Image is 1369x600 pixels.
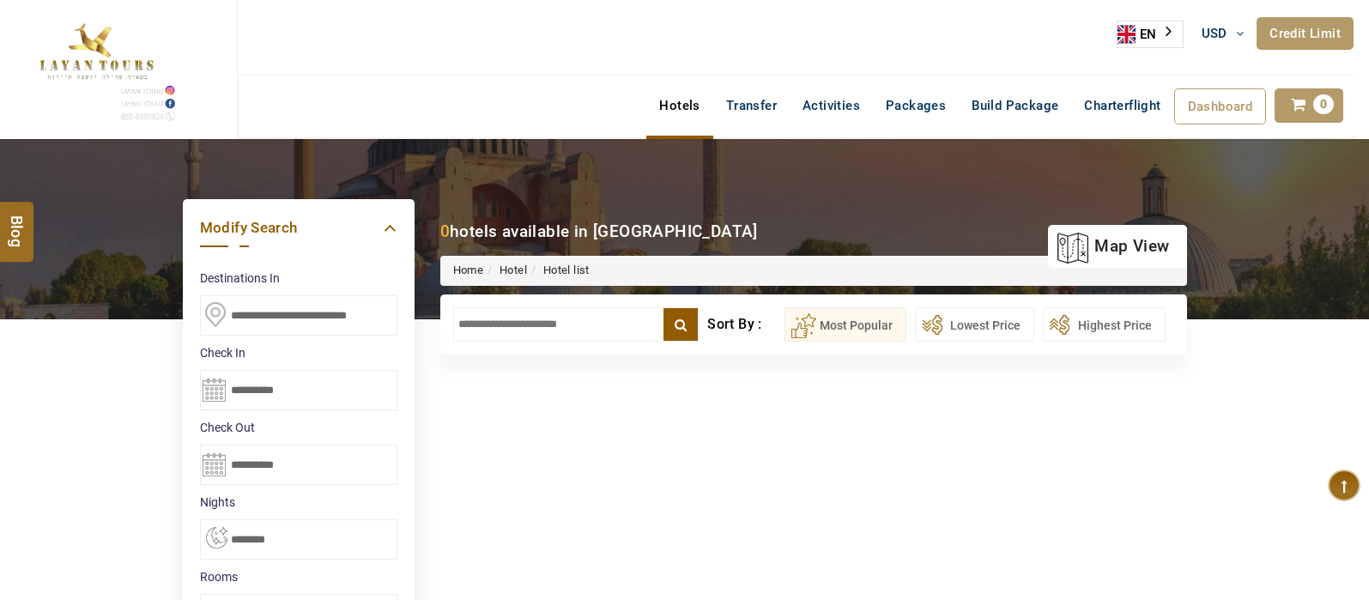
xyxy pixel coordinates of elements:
[1071,88,1173,123] a: Charterflight
[790,88,873,123] a: Activities
[500,264,527,276] a: Hotel
[873,88,959,123] a: Packages
[1043,307,1166,342] button: Highest Price
[713,88,790,123] a: Transfer
[784,307,906,342] button: Most Popular
[1118,21,1183,47] a: EN
[13,8,179,124] img: The Royal Line Holidays
[1275,88,1343,123] a: 0
[6,215,28,229] span: Blog
[707,307,784,342] div: Sort By :
[1117,21,1184,48] aside: Language selected: English
[915,307,1034,342] button: Lowest Price
[1084,98,1160,113] span: Charterflight
[440,220,758,243] div: hotels available in [GEOGRAPHIC_DATA]
[1117,21,1184,48] div: Language
[200,419,397,436] label: Check Out
[440,221,450,241] b: 0
[1202,26,1227,41] span: USD
[1057,227,1169,265] a: map view
[1188,99,1253,114] span: Dashboard
[453,264,484,276] a: Home
[527,263,590,279] li: Hotel list
[200,494,397,511] label: nights
[1313,94,1334,114] span: 0
[200,270,397,287] label: Destinations In
[1257,17,1354,50] a: Credit Limit
[200,216,397,239] a: Modify Search
[646,88,712,123] a: Hotels
[959,88,1071,123] a: Build Package
[200,568,397,585] label: Rooms
[200,344,397,361] label: Check In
